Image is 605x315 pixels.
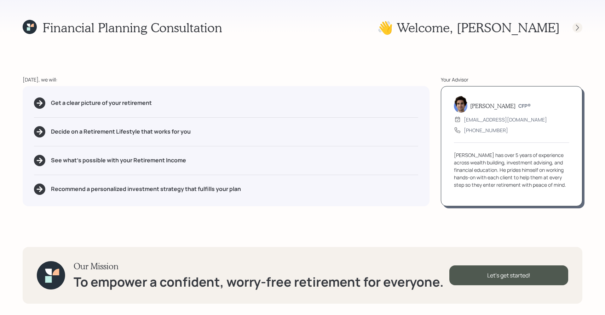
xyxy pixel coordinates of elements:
[449,265,568,285] div: Let's get started!
[470,102,515,109] h5: [PERSON_NAME]
[42,20,222,35] h1: Financial Planning Consultation
[464,116,547,123] div: [EMAIL_ADDRESS][DOMAIN_NAME]
[454,151,569,189] div: [PERSON_NAME] has over 5 years of experience across wealth building, investment advising, and fin...
[377,20,560,35] h1: 👋 Welcome , [PERSON_NAME]
[441,76,582,83] div: Your Advisor
[74,274,444,289] h1: To empower a confident, worry-free retirement for everyone.
[518,103,531,109] h6: CFP®
[51,157,186,164] h5: See what's possible with your Retirement Income
[74,261,444,271] h3: Our Mission
[454,96,467,113] img: harrison-schaefer-headshot-2.png
[23,76,430,83] div: [DATE], we will:
[51,128,191,135] h5: Decide on a Retirement Lifestyle that works for you
[51,186,241,192] h5: Recommend a personalized investment strategy that fulfills your plan
[51,100,152,106] h5: Get a clear picture of your retirement
[464,126,508,134] div: [PHONE_NUMBER]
